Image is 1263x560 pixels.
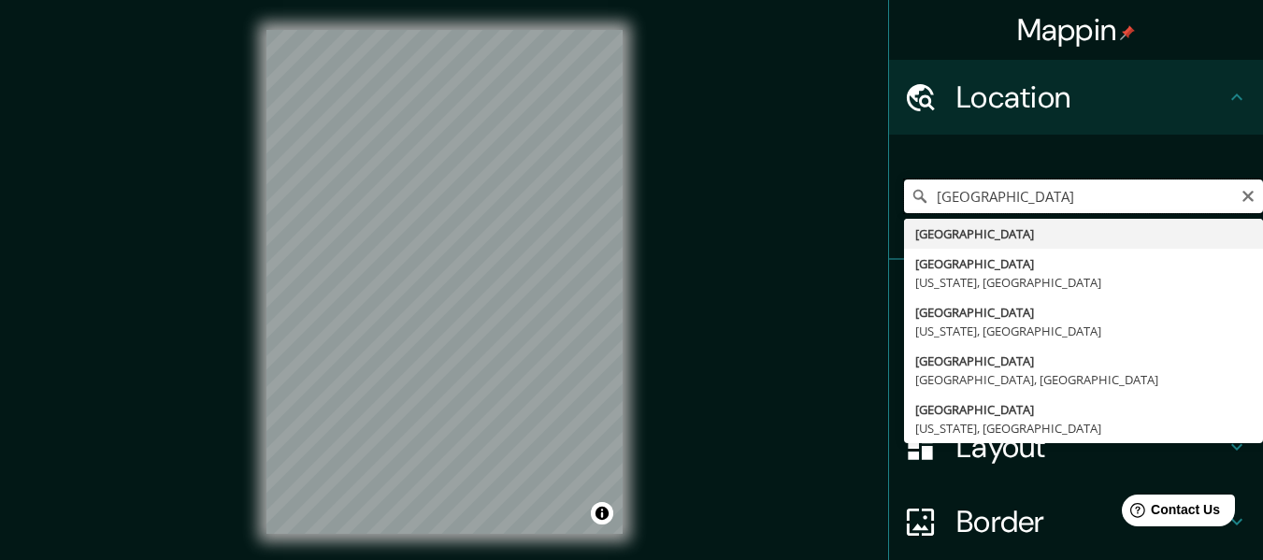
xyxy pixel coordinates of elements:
div: Location [889,60,1263,135]
div: Pins [889,260,1263,335]
div: [US_STATE], [GEOGRAPHIC_DATA] [915,273,1252,292]
div: Layout [889,409,1263,484]
div: Border [889,484,1263,559]
h4: Mappin [1017,11,1136,49]
div: [GEOGRAPHIC_DATA] [915,400,1252,419]
div: [GEOGRAPHIC_DATA] [915,303,1252,322]
button: Clear [1241,186,1256,204]
iframe: Help widget launcher [1097,487,1242,539]
button: Toggle attribution [591,502,613,524]
div: [GEOGRAPHIC_DATA] [915,352,1252,370]
div: [GEOGRAPHIC_DATA] [915,254,1252,273]
div: [US_STATE], [GEOGRAPHIC_DATA] [915,322,1252,340]
h4: Border [956,503,1226,540]
div: [US_STATE], [GEOGRAPHIC_DATA] [915,419,1252,438]
h4: Location [956,79,1226,116]
div: [GEOGRAPHIC_DATA] [915,224,1252,243]
div: Style [889,335,1263,409]
h4: Layout [956,428,1226,466]
canvas: Map [266,30,623,534]
input: Pick your city or area [904,179,1263,213]
div: [GEOGRAPHIC_DATA], [GEOGRAPHIC_DATA] [915,370,1252,389]
img: pin-icon.png [1120,25,1135,40]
